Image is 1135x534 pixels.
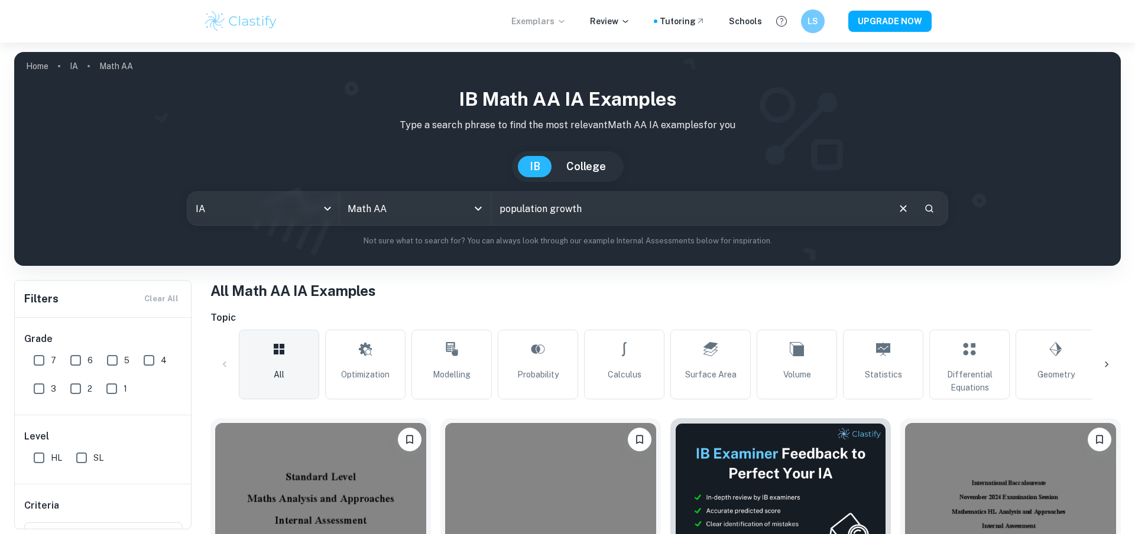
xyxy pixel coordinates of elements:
span: Volume [783,368,811,381]
p: Math AA [99,60,133,73]
button: College [554,156,618,177]
span: Surface Area [685,368,737,381]
span: Differential Equations [935,368,1004,394]
button: Bookmark [628,428,651,451]
button: LS [801,9,825,33]
span: Optimization [341,368,390,381]
a: Tutoring [660,15,705,28]
h6: Topic [210,311,1121,325]
h6: Grade [24,332,183,346]
span: Modelling [433,368,471,381]
p: Not sure what to search for? You can always look through our example Internal Assessments below f... [24,235,1111,247]
span: Calculus [608,368,641,381]
span: 7 [51,354,56,367]
img: Clastify logo [203,9,278,33]
span: 6 [87,354,93,367]
span: Probability [517,368,559,381]
span: 1 [124,382,127,395]
h1: IB Math AA IA examples [24,85,1111,113]
span: 5 [124,354,129,367]
button: Help and Feedback [771,11,792,31]
button: Open [470,200,487,217]
span: 2 [87,382,92,395]
span: 4 [161,354,167,367]
button: IB [518,156,552,177]
button: Clear [892,197,915,220]
img: profile cover [14,52,1121,266]
input: E.g. modelling a logo, player arrangements, shape of an egg... [491,192,887,225]
p: Exemplars [511,15,566,28]
button: UPGRADE NOW [848,11,932,32]
span: Geometry [1037,368,1075,381]
span: HL [51,451,62,464]
h6: Criteria [24,499,59,513]
span: All [274,368,284,381]
a: IA [70,58,78,74]
p: Type a search phrase to find the most relevant Math AA IA examples for you [24,118,1111,132]
h6: Filters [24,291,59,307]
h6: LS [806,15,820,28]
button: Bookmark [398,428,421,451]
div: IA [187,192,339,225]
h1: All Math AA IA Examples [210,280,1121,301]
span: Statistics [865,368,902,381]
button: Bookmark [1088,428,1111,451]
h6: Level [24,429,183,444]
a: Schools [729,15,762,28]
a: Home [26,58,48,74]
p: Review [590,15,630,28]
span: 3 [51,382,56,395]
span: SL [93,451,103,464]
button: Search [919,198,939,219]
